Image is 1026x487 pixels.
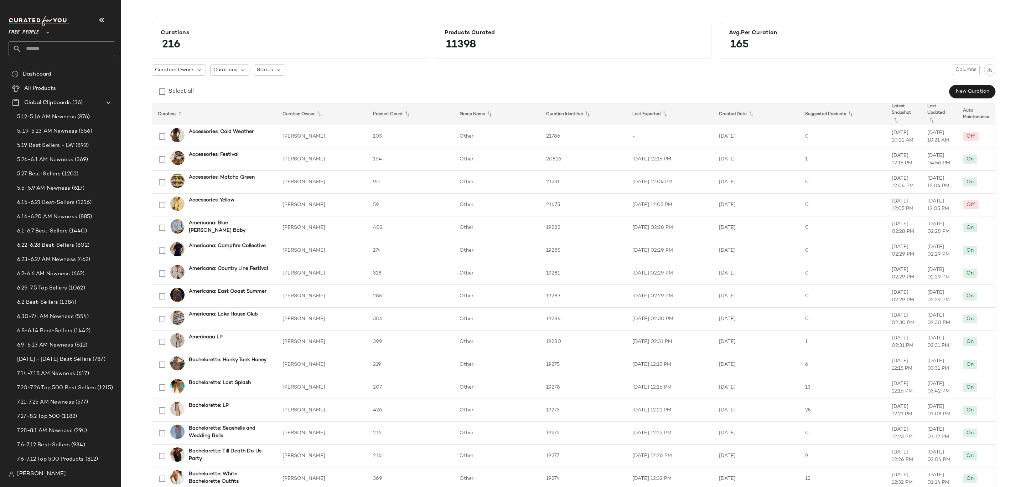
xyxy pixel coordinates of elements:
img: 101180578_092_e [170,219,185,234]
td: [PERSON_NAME] [277,239,367,262]
td: 9 [799,445,886,467]
span: 5..19-5.23 AM Newness [17,127,77,135]
span: (1216) [74,199,92,207]
td: Other [454,194,540,216]
td: 19281 [540,262,627,285]
span: (294) [73,427,87,435]
span: (554) [74,313,89,321]
td: Other [454,285,540,308]
td: 285 [367,285,454,308]
td: [DATE] 10:21 AM [922,125,957,148]
img: 81771081_034_0 [170,174,185,188]
td: 6 [799,353,886,376]
td: 19285 [540,239,627,262]
td: [DATE] 02:30 PM [886,308,922,330]
td: [DATE] 04:56 PM [922,148,957,171]
td: [DATE] [713,148,800,171]
span: Dashboard [23,70,51,78]
b: Americana: Blue [PERSON_NAME] Baby [189,219,268,234]
td: 19277 [540,445,627,467]
td: [DATE] [713,194,800,216]
b: Accessories: Cold Weather [189,128,254,135]
td: 1 [799,330,886,353]
td: [DATE] [713,422,800,445]
span: 6.2 Best-Sellers [17,298,58,307]
div: Select all [169,87,194,96]
button: New Curation [949,85,995,98]
span: (1384) [58,298,76,307]
td: [DATE] 02:31 PM [922,330,957,353]
th: Auto Maintenance [957,103,995,125]
b: Bachelorette: Till Death Do Us Party [189,447,268,462]
b: Bachelorette: Seashells and Wedding Bells [189,425,268,440]
div: On [967,224,974,231]
td: [DATE] 02:29 PM [922,262,957,285]
td: 103 [367,125,454,148]
span: Global Clipboards [24,99,71,107]
div: On [967,406,974,414]
b: Americana: East Coast Summer [189,288,266,295]
span: New Curation [955,89,989,94]
span: (617) [75,370,89,378]
td: [DATE] 12:23 PM [886,422,922,445]
td: 0 [799,239,886,262]
span: (1202) [61,170,78,178]
td: [DATE] 02:29 PM [627,285,713,308]
td: 0 [799,285,886,308]
span: 11398 [439,32,483,58]
td: [DATE] 02:28 PM [922,216,957,239]
td: [PERSON_NAME] [277,216,367,239]
b: Accessories: Yellow [189,196,234,204]
td: 90 [367,171,454,194]
th: Created Date [713,103,800,125]
th: Curation [152,103,277,125]
td: [PERSON_NAME] [277,171,367,194]
td: [DATE] 02:29 PM [627,239,713,262]
b: Americana: Campfire Collective [189,242,266,250]
td: 21786 [540,125,627,148]
td: [DATE] 12:15 PM [886,148,922,171]
td: 318 [367,262,454,285]
td: [DATE] [713,399,800,422]
span: [DATE] - [DATE] Best Sellers [17,355,91,364]
span: (556) [77,127,92,135]
span: (787) [91,355,105,364]
span: 6.2-6.6 AM Newness [17,270,70,278]
td: [DATE] 12:26 PM [886,445,922,467]
div: Off [967,133,975,140]
button: Columns [952,65,980,75]
span: (1182) [60,412,77,421]
td: 164 [367,148,454,171]
span: 5.27 Best-Sellers [17,170,61,178]
td: [DATE] 12:16 PM [886,376,922,399]
td: [DATE] [713,376,800,399]
b: Bachelorette: Honky Tonk Honey [189,356,266,364]
td: [DATE] 02:29 PM [886,262,922,285]
span: 165 [723,32,756,58]
td: [PERSON_NAME] [277,285,367,308]
td: 21675 [540,194,627,216]
span: 6.16-6.20 AM Newness [17,213,77,221]
b: Americana: Country Line Festival [189,265,268,272]
td: 426 [367,399,454,422]
td: [DATE] 12:21 PM [886,399,922,422]
td: [PERSON_NAME] [277,125,367,148]
td: 19275 [540,353,627,376]
img: 101582724_030_i [170,128,185,142]
td: 0 [799,171,886,194]
td: [DATE] 12:05 PM [922,194,957,216]
img: 100946797_010_0 [170,356,185,370]
span: Columns [955,67,976,73]
div: On [967,270,974,277]
td: [DATE] 12:05 PM [627,194,713,216]
td: Other [454,239,540,262]
td: 0 [799,216,886,239]
div: On [967,155,974,163]
th: Latest Snapshot [886,103,922,125]
td: 216 [367,445,454,467]
b: Bachelorette: White Bachelorette Outfits [189,470,268,485]
span: (1440) [68,227,87,235]
td: [DATE] [713,125,800,148]
td: [DATE] [713,308,800,330]
img: 93451920_211_a [170,402,185,416]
